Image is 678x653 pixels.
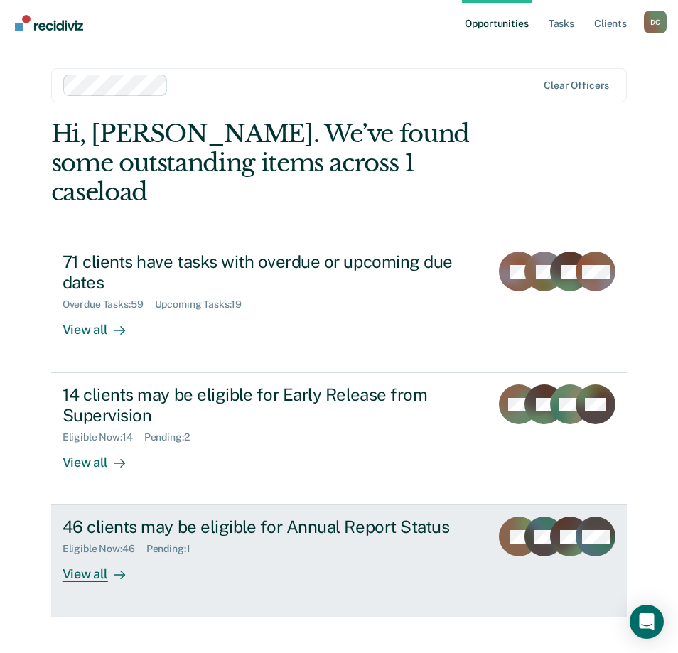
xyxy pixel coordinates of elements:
[63,252,480,293] div: 71 clients have tasks with overdue or upcoming due dates
[15,15,83,31] img: Recidiviz
[63,443,142,471] div: View all
[63,517,480,537] div: 46 clients may be eligible for Annual Report Status
[63,311,142,338] div: View all
[51,119,512,206] div: Hi, [PERSON_NAME]. We’ve found some outstanding items across 1 caseload
[155,298,254,311] div: Upcoming Tasks : 19
[144,431,201,443] div: Pending : 2
[63,431,144,443] div: Eligible Now : 14
[146,543,202,555] div: Pending : 1
[644,11,667,33] button: Profile dropdown button
[644,11,667,33] div: D C
[63,384,480,426] div: 14 clients may be eligible for Early Release from Supervision
[51,505,628,617] a: 46 clients may be eligible for Annual Report StatusEligible Now:46Pending:1View all
[63,298,155,311] div: Overdue Tasks : 59
[630,605,664,639] div: Open Intercom Messenger
[544,80,609,92] div: Clear officers
[63,543,146,555] div: Eligible Now : 46
[51,372,628,505] a: 14 clients may be eligible for Early Release from SupervisionEligible Now:14Pending:2View all
[51,240,628,372] a: 71 clients have tasks with overdue or upcoming due datesOverdue Tasks:59Upcoming Tasks:19View all
[63,555,142,583] div: View all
